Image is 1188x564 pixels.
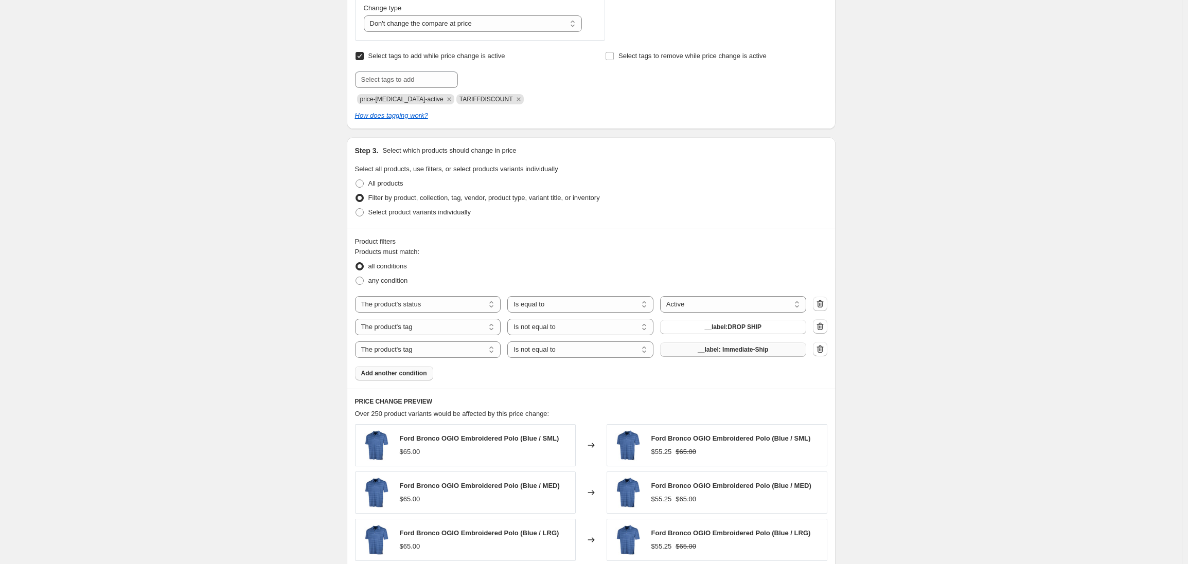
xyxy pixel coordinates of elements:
[355,165,558,173] span: Select all products, use filters, or select products variants individually
[368,52,505,60] span: Select tags to add while price change is active
[368,208,471,216] span: Select product variants individually
[459,96,513,103] span: TARIFFDISCOUNT
[660,342,806,357] button: __label: Immediate-Ship
[400,434,559,442] span: Ford Bronco OGIO Embroidered Polo (Blue / SML)
[612,524,643,555] img: FD201558-1_80x.jpg
[612,430,643,461] img: FD201558-1_80x.jpg
[514,95,523,104] button: Remove TARIFFDISCOUNT
[355,410,549,417] span: Over 250 product variants would be affected by this price change:
[698,345,768,354] span: __label: Immediate-Ship
[355,366,433,380] button: Add another condition
[651,541,672,552] div: $55.25
[618,52,767,60] span: Select tags to remove while price change is active
[400,482,560,489] span: Ford Bronco OGIO Embroidered Polo (Blue / MED)
[355,236,827,247] div: Product filters
[651,447,672,457] div: $55.25
[400,529,559,537] span: Ford Bronco OGIO Embroidered Polo (Blue / LRG)
[400,494,420,504] div: $65.00
[361,369,427,377] span: Add another condition
[355,145,379,156] h2: Step 3.
[400,541,420,552] div: $65.00
[355,397,827,406] h6: PRICE CHANGE PREVIEW
[355,71,458,88] input: Select tags to add
[368,262,407,270] span: all conditions
[368,277,408,284] span: any condition
[361,477,392,508] img: FD201558-1_80x.jpg
[660,320,806,334] button: __label:DROP SHIP
[400,447,420,457] div: $65.00
[445,95,454,104] button: Remove price-change-job-active
[612,477,643,508] img: FD201558-1_80x.jpg
[361,524,392,555] img: FD201558-1_80x.jpg
[705,323,761,331] span: __label:DROP SHIP
[364,4,402,12] span: Change type
[676,541,696,552] strike: $65.00
[651,482,811,489] span: Ford Bronco OGIO Embroidered Polo (Blue / MED)
[651,529,811,537] span: Ford Bronco OGIO Embroidered Polo (Blue / LRG)
[355,248,420,256] span: Products must match:
[355,112,428,119] a: How does tagging work?
[651,494,672,504] div: $55.25
[361,430,392,461] img: FD201558-1_80x.jpg
[368,179,403,187] span: All products
[651,434,811,442] span: Ford Bronco OGIO Embroidered Polo (Blue / SML)
[382,145,516,156] p: Select which products should change in price
[360,96,444,103] span: price-change-job-active
[676,447,696,457] strike: $65.00
[676,494,696,504] strike: $65.00
[368,194,600,202] span: Filter by product, collection, tag, vendor, product type, variant title, or inventory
